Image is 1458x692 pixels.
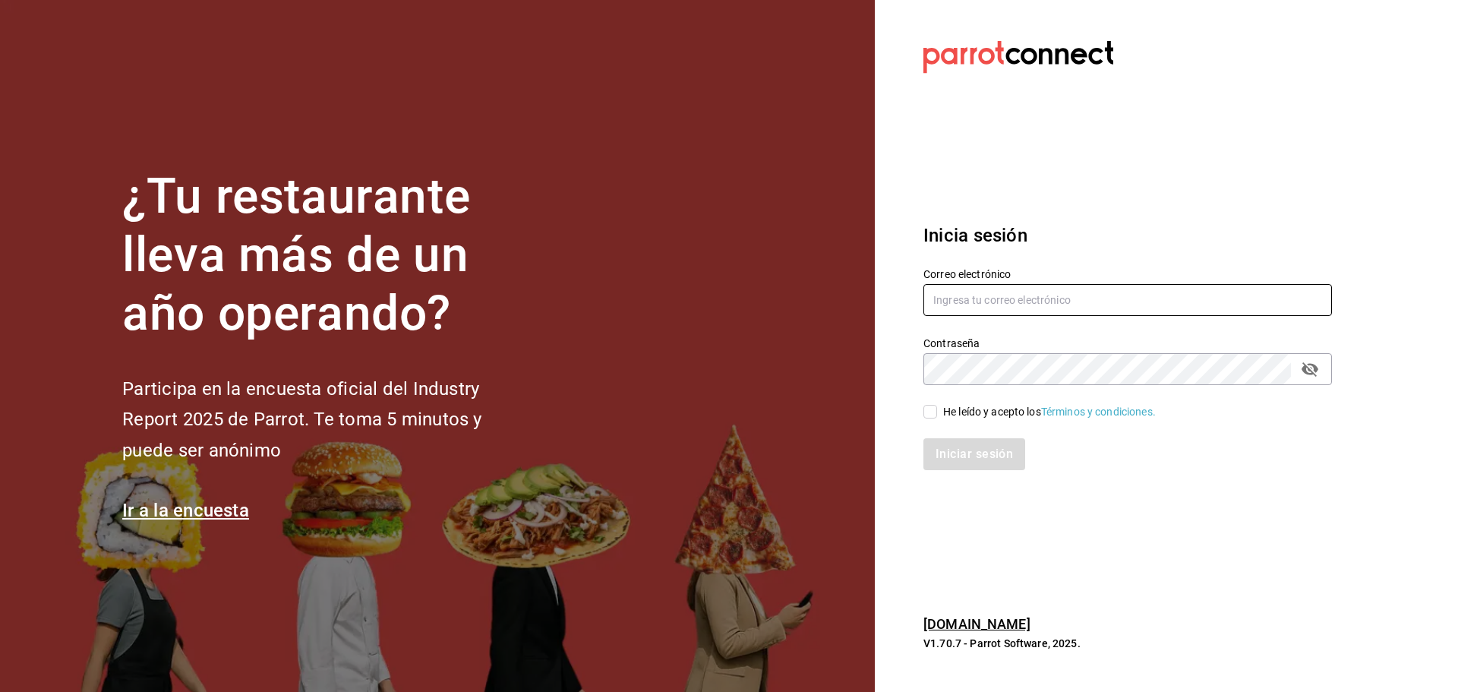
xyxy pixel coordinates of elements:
[1041,406,1156,418] a: Términos y condiciones.
[122,500,249,521] a: Ir a la encuesta
[122,168,532,343] h1: ¿Tu restaurante lleva más de un año operando?
[1297,356,1323,382] button: passwordField
[923,636,1332,651] p: V1.70.7 - Parrot Software, 2025.
[923,338,1332,349] label: Contraseña
[943,404,1156,420] div: He leído y acepto los
[122,374,532,466] h2: Participa en la encuesta oficial del Industry Report 2025 de Parrot. Te toma 5 minutos y puede se...
[923,616,1030,632] a: [DOMAIN_NAME]
[923,284,1332,316] input: Ingresa tu correo electrónico
[923,269,1332,280] label: Correo electrónico
[923,222,1332,249] h3: Inicia sesión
